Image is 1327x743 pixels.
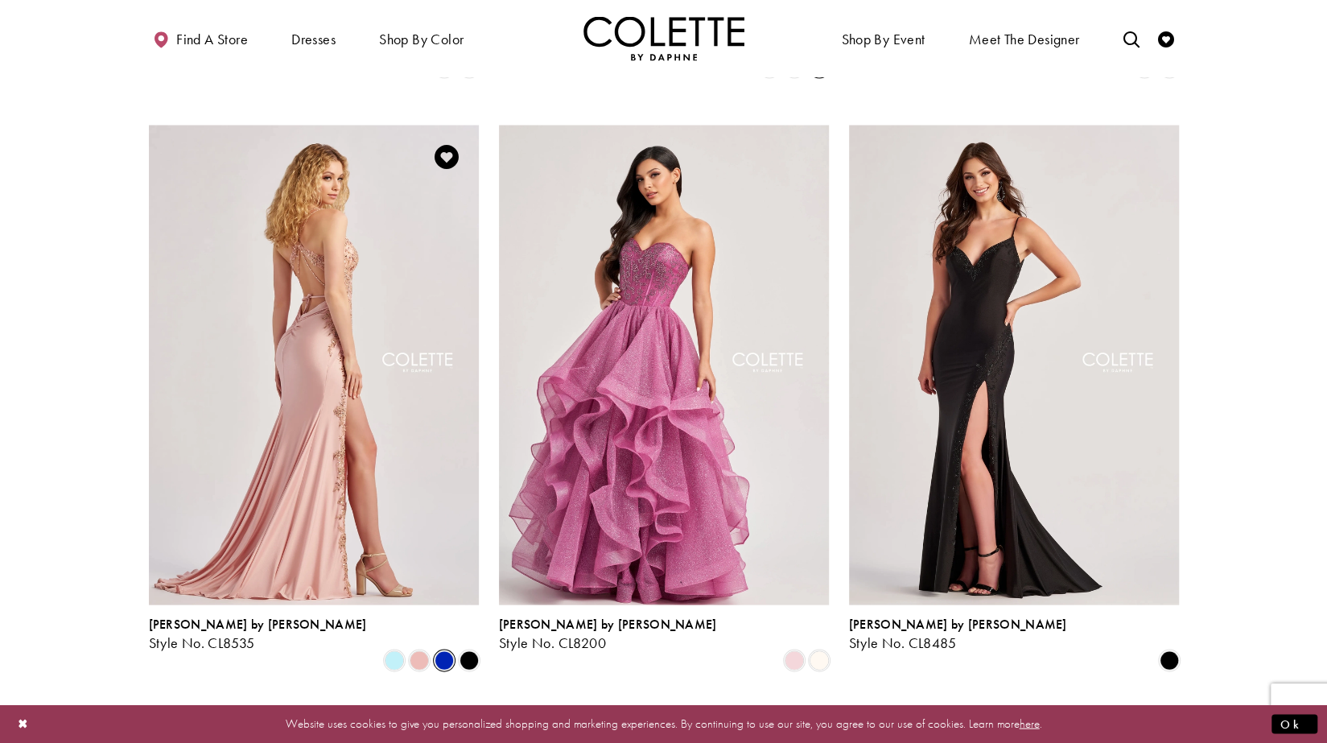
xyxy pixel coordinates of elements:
[287,16,340,60] span: Dresses
[810,650,829,670] i: Diamond White
[410,650,429,670] i: Rose Gold
[1119,16,1143,60] a: Toggle search
[385,650,404,670] i: Light Blue
[291,31,336,47] span: Dresses
[849,615,1067,632] span: [PERSON_NAME] by [PERSON_NAME]
[149,615,367,632] span: [PERSON_NAME] by [PERSON_NAME]
[375,16,468,60] span: Shop by color
[1271,714,1317,734] button: Submit Dialog
[430,140,464,174] a: Add to Wishlist
[499,633,606,651] span: Style No. CL8200
[116,713,1211,735] p: Website uses cookies to give you personalized shopping and marketing experiences. By continuing t...
[969,31,1080,47] span: Meet the designer
[149,633,255,651] span: Style No. CL8535
[837,16,929,60] span: Shop By Event
[499,617,717,650] div: Colette by Daphne Style No. CL8200
[435,650,454,670] i: Royal Blue
[149,16,252,60] a: Find a store
[785,650,804,670] i: Pink Lily
[965,16,1084,60] a: Meet the designer
[460,650,479,670] i: Black
[841,31,925,47] span: Shop By Event
[1020,716,1040,732] a: here
[1160,650,1179,670] i: Black
[849,633,956,651] span: Style No. CL8485
[10,710,37,738] button: Close Dialog
[176,31,248,47] span: Find a store
[149,617,367,650] div: Colette by Daphne Style No. CL8535
[379,31,464,47] span: Shop by color
[849,617,1067,650] div: Colette by Daphne Style No. CL8485
[583,16,744,60] img: Colette by Daphne
[849,125,1179,605] a: Visit Colette by Daphne Style No. CL8485 Page
[499,125,829,605] a: Visit Colette by Daphne Style No. CL8200 Page
[499,615,717,632] span: [PERSON_NAME] by [PERSON_NAME]
[583,16,744,60] a: Visit Home Page
[149,125,479,605] a: Visit Colette by Daphne Style No. CL8535 Page
[1154,16,1178,60] a: Check Wishlist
